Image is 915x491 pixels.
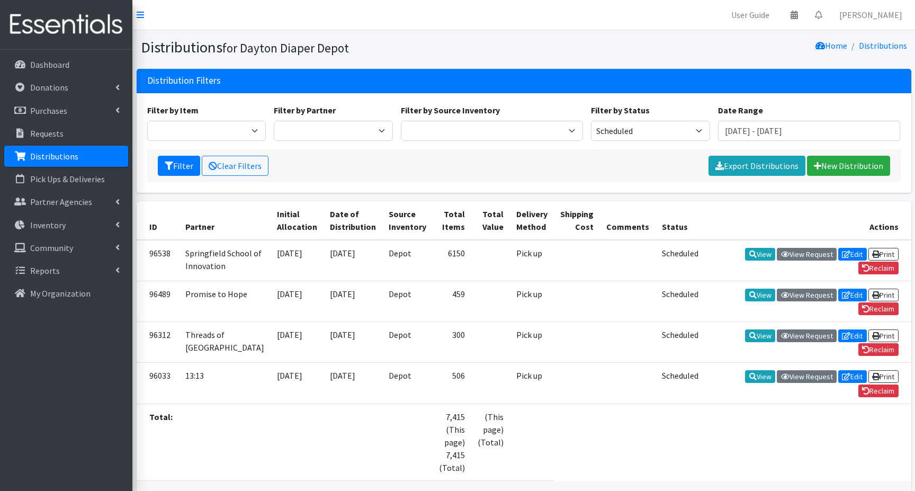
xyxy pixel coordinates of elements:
a: View Request [777,289,837,301]
a: New Distribution [807,156,890,176]
td: 300 [433,322,471,363]
p: Pick Ups & Deliveries [30,174,105,184]
a: Print [868,329,899,342]
a: Export Distributions [708,156,805,176]
th: Shipping Cost [554,201,600,240]
a: Purchases [4,100,128,121]
label: Filter by Status [591,104,650,117]
p: Inventory [30,220,66,230]
td: 7,415 (This page) 7,415 (Total) [433,404,471,480]
a: View [745,289,775,301]
a: Print [868,289,899,301]
td: [DATE] [324,363,382,404]
a: Inventory [4,215,128,236]
label: Date Range [718,104,763,117]
a: User Guide [723,4,778,25]
th: Initial Allocation [271,201,324,240]
a: Reports [4,260,128,281]
td: 13:13 [179,363,271,404]
td: 96312 [137,322,179,363]
a: Home [815,40,847,51]
a: Clear Filters [202,156,268,176]
td: [DATE] [271,240,324,281]
td: Pick up [510,363,554,404]
p: Distributions [30,151,78,162]
h1: Distributions [141,38,520,57]
a: Donations [4,77,128,98]
td: [DATE] [271,363,324,404]
a: Pick Ups & Deliveries [4,168,128,190]
td: Promise to Hope [179,281,271,322]
td: (This page) (Total) [471,404,510,480]
a: View Request [777,248,837,261]
a: Reclaim [858,385,899,397]
a: Print [868,370,899,383]
td: [DATE] [271,281,324,322]
a: Edit [838,329,867,342]
th: Total Value [471,201,510,240]
td: 6150 [433,240,471,281]
a: View [745,329,775,342]
p: Requests [30,128,64,139]
a: Community [4,237,128,258]
small: for Dayton Diaper Depot [222,40,349,56]
td: Depot [382,240,433,281]
td: Depot [382,322,433,363]
a: Reclaim [858,343,899,356]
a: Distributions [4,146,128,167]
th: Partner [179,201,271,240]
td: [DATE] [324,281,382,322]
label: Filter by Source Inventory [401,104,500,117]
td: 96538 [137,240,179,281]
td: Scheduled [656,322,705,363]
p: Reports [30,265,60,276]
td: Depot [382,363,433,404]
a: Print [868,248,899,261]
a: View Request [777,329,837,342]
a: Requests [4,123,128,144]
p: Purchases [30,105,67,116]
td: Springfield School of Innovation [179,240,271,281]
a: Distributions [859,40,907,51]
a: Edit [838,289,867,301]
a: Reclaim [858,302,899,315]
td: 96489 [137,281,179,322]
a: [PERSON_NAME] [831,4,911,25]
td: Pick up [510,281,554,322]
th: Source Inventory [382,201,433,240]
a: Partner Agencies [4,191,128,212]
a: Reclaim [858,262,899,274]
p: Donations [30,82,68,93]
th: Status [656,201,705,240]
td: 96033 [137,363,179,404]
h3: Distribution Filters [147,75,221,86]
button: Filter [158,156,200,176]
a: View [745,248,775,261]
p: My Organization [30,288,91,299]
th: Total Items [433,201,471,240]
p: Dashboard [30,59,69,70]
a: My Organization [4,283,128,304]
a: Edit [838,370,867,383]
a: View [745,370,775,383]
td: [DATE] [271,322,324,363]
td: Threads of [GEOGRAPHIC_DATA] [179,322,271,363]
img: HumanEssentials [4,7,128,42]
td: [DATE] [324,240,382,281]
td: Depot [382,281,433,322]
th: Actions [705,201,911,240]
a: Edit [838,248,867,261]
td: Scheduled [656,363,705,404]
th: Delivery Method [510,201,554,240]
td: Pick up [510,240,554,281]
a: Dashboard [4,54,128,75]
td: [DATE] [324,322,382,363]
p: Community [30,243,73,253]
input: January 1, 2011 - December 31, 2011 [718,121,901,141]
th: ID [137,201,179,240]
p: Partner Agencies [30,197,92,207]
th: Comments [600,201,656,240]
td: Pick up [510,322,554,363]
td: Scheduled [656,281,705,322]
a: View Request [777,370,837,383]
